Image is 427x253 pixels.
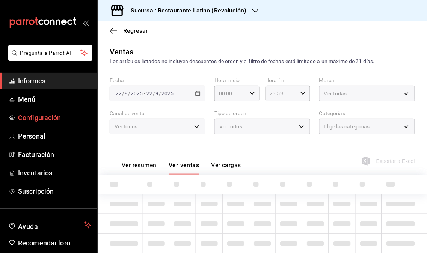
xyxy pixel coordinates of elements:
font: Ver todos [115,123,137,130]
button: Regresar [110,27,148,34]
font: Inventarios [18,169,52,177]
span: / [122,90,124,96]
font: Suscripción [18,187,54,195]
input: -- [115,90,122,96]
font: Ver ventas [169,162,199,169]
font: Regresar [123,27,148,34]
input: ---- [130,90,143,96]
font: Configuración [18,114,61,122]
font: Categorías [319,111,345,117]
input: -- [124,90,128,96]
font: Menú [18,95,36,103]
a: Pregunta a Parrot AI [5,54,92,62]
input: ---- [161,90,174,96]
font: Los artículos listados no incluyen descuentos de orden y el filtro de fechas está limitado a un m... [110,58,375,64]
font: Ayuda [18,223,38,230]
font: Canal de venta [110,111,145,117]
span: - [144,90,145,96]
input: -- [155,90,159,96]
font: Ver resumen [122,162,157,169]
font: Facturación [18,151,54,158]
font: Pregunta a Parrot AI [20,50,71,56]
font: Sucursal: Restaurante Latino (Revolución) [131,7,246,14]
font: Ver cargas [211,162,241,169]
font: Personal [18,132,45,140]
font: Hora fin [266,78,285,84]
button: Pregunta a Parrot AI [8,45,92,61]
span: / [159,90,161,96]
span: / [153,90,155,96]
font: Recomendar loro [18,239,70,247]
div: pestañas de navegación [122,161,241,175]
font: Tipo de orden [214,111,247,117]
font: Hora inicio [214,78,240,84]
span: / [128,90,130,96]
font: Informes [18,77,45,85]
font: Ver todos [219,123,242,130]
font: Fecha [110,78,124,84]
font: Marca [319,78,335,84]
input: -- [146,90,153,96]
font: Elige las categorías [324,123,370,130]
font: Ventas [110,47,134,56]
font: Ver todas [324,90,347,96]
button: abrir_cajón_menú [83,20,89,26]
